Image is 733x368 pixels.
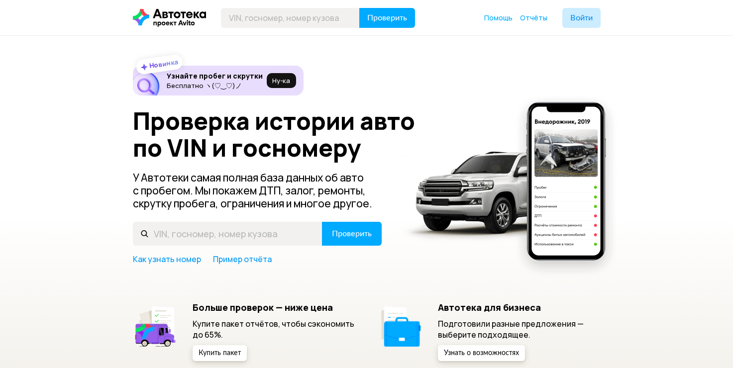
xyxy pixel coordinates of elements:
a: Пример отчёта [213,254,272,265]
span: Отчёты [520,13,547,22]
a: Отчёты [520,13,547,23]
a: Как узнать номер [133,254,201,265]
a: Помощь [484,13,513,23]
span: Купить пакет [199,350,241,357]
button: Проверить [322,222,382,246]
p: Бесплатно ヽ(♡‿♡)ノ [167,82,263,90]
input: VIN, госномер, номер кузова [221,8,360,28]
p: Подготовили разные предложения — выберите подходящее. [438,318,601,340]
span: Узнать о возможностях [444,350,519,357]
button: Проверить [359,8,415,28]
span: Проверить [367,14,407,22]
strong: Новинка [148,57,179,70]
span: Проверить [332,230,372,238]
button: Купить пакет [193,345,247,361]
p: Купите пакет отчётов, чтобы сэкономить до 65%. [193,318,355,340]
button: Узнать о возможностях [438,345,525,361]
h5: Автотека для бизнеса [438,302,601,313]
input: VIN, госномер, номер кузова [133,222,322,246]
span: Войти [570,14,593,22]
h1: Проверка истории авто по VIN и госномеру [133,107,430,161]
p: У Автотеки самая полная база данных об авто с пробегом. Мы покажем ДТП, залог, ремонты, скрутку п... [133,171,383,210]
h6: Узнайте пробег и скрутки [167,72,263,81]
button: Войти [562,8,601,28]
span: Помощь [484,13,513,22]
h5: Больше проверок — ниже цена [193,302,355,313]
span: Ну‑ка [272,77,290,85]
